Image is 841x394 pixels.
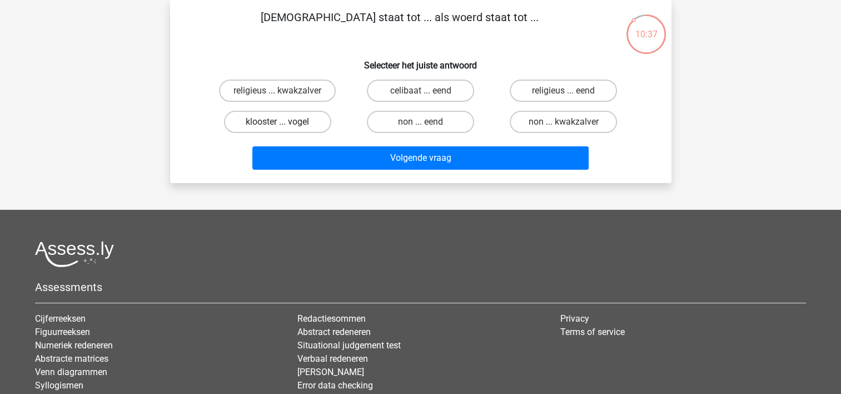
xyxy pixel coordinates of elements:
label: religieus ... kwakzalver [219,80,336,102]
button: Volgende vraag [252,146,589,170]
label: religieus ... eend [510,80,617,102]
a: Syllogismen [35,380,83,391]
a: Verbaal redeneren [297,353,368,364]
a: Venn diagrammen [35,367,107,377]
a: Abstract redeneren [297,327,371,337]
h6: Selecteer het juiste antwoord [188,51,654,71]
a: Abstracte matrices [35,353,108,364]
a: Error data checking [297,380,373,391]
a: Cijferreeksen [35,313,86,324]
a: Terms of service [560,327,625,337]
label: non ... eend [367,111,474,133]
a: Figuurreeksen [35,327,90,337]
p: [DEMOGRAPHIC_DATA] staat tot ... als woerd staat tot ... [188,9,612,42]
div: 10:37 [625,13,667,41]
img: Assessly logo [35,241,114,267]
label: klooster ... vogel [224,111,331,133]
label: non ... kwakzalver [510,111,617,133]
a: Numeriek redeneren [35,340,113,351]
h5: Assessments [35,280,806,294]
a: [PERSON_NAME] [297,367,364,377]
a: Situational judgement test [297,340,401,351]
a: Privacy [560,313,589,324]
a: Redactiesommen [297,313,366,324]
label: celibaat ... eend [367,80,474,102]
